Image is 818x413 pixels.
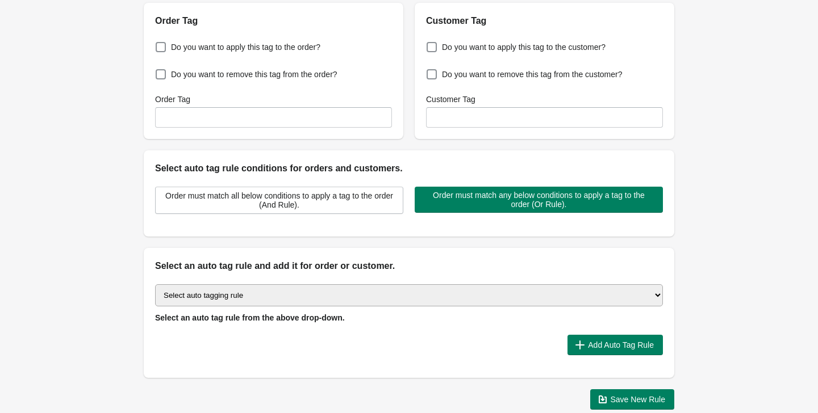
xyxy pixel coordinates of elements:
h2: Order Tag [155,14,392,28]
button: Order must match all below conditions to apply a tag to the order (And Rule). [155,187,403,214]
span: Save New Rule [611,395,666,404]
label: Customer Tag [426,94,475,105]
span: Do you want to apply this tag to the order? [171,41,320,53]
h2: Customer Tag [426,14,663,28]
button: Add Auto Tag Rule [567,335,663,355]
span: Order must match any below conditions to apply a tag to the order (Or Rule). [424,191,654,209]
span: Do you want to remove this tag from the customer? [442,69,622,80]
span: Do you want to apply this tag to the customer? [442,41,606,53]
span: Add Auto Tag Rule [588,340,654,349]
button: Save New Rule [590,389,675,410]
span: Do you want to remove this tag from the order? [171,69,337,80]
span: Order must match all below conditions to apply a tag to the order (And Rule). [165,191,394,209]
h2: Select auto tag rule conditions for orders and customers. [155,162,663,175]
h2: Select an auto tag rule and add it for order or customer. [155,259,663,273]
button: Order must match any below conditions to apply a tag to the order (Or Rule). [415,187,663,213]
label: Order Tag [155,94,190,105]
span: Select an auto tag rule from the above drop-down. [155,313,345,322]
